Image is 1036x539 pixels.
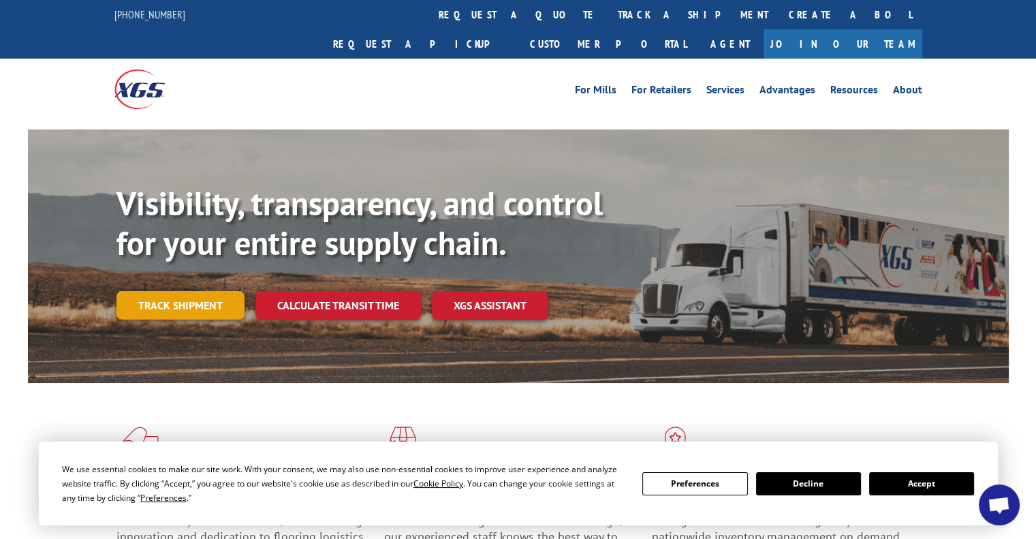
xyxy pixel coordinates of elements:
a: Services [706,84,744,99]
img: xgs-icon-flagship-distribution-model-red [652,427,699,462]
a: Open chat [979,484,1020,525]
button: Preferences [642,472,747,495]
button: Decline [756,472,861,495]
button: Accept [869,472,974,495]
img: xgs-icon-total-supply-chain-intelligence-red [116,427,159,462]
a: Resources [830,84,878,99]
b: Visibility, transparency, and control for your entire supply chain. [116,182,603,264]
div: Cookie Consent Prompt [39,442,998,525]
a: For Retailers [631,84,691,99]
a: Track shipment [116,291,245,320]
a: Agent [697,29,764,59]
a: About [893,84,922,99]
img: xgs-icon-focused-on-flooring-red [384,427,416,462]
a: For Mills [575,84,616,99]
a: Request a pickup [323,29,520,59]
div: We use essential cookies to make our site work. With your consent, we may also use non-essential ... [62,462,626,505]
a: Join Our Team [764,29,922,59]
a: Advantages [759,84,815,99]
span: Preferences [140,492,187,504]
a: Calculate transit time [255,291,421,320]
a: XGS ASSISTANT [432,291,548,320]
a: Customer Portal [520,29,697,59]
a: [PHONE_NUMBER] [114,7,185,21]
span: Cookie Policy [413,478,463,489]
